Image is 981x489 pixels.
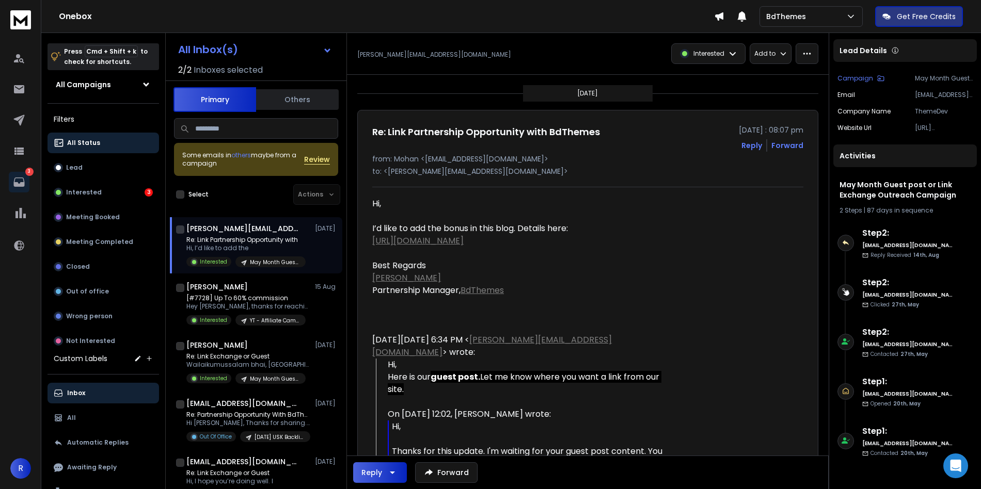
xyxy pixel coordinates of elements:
p: [DATE] [315,458,338,466]
p: Re: Link Exchange or Guest [186,469,310,477]
p: [DATE] [315,224,338,233]
p: [URL][DOMAIN_NAME] [915,124,973,132]
span: 2 / 2 [178,64,192,76]
button: Review [304,154,330,165]
p: [EMAIL_ADDRESS][DOMAIN_NAME] [915,91,973,99]
p: Get Free Credits [897,11,956,22]
p: to: <[PERSON_NAME][EMAIL_ADDRESS][DOMAIN_NAME]> [372,166,803,176]
p: Clicked [871,301,919,308]
p: Email [837,91,855,99]
span: Let me know where you want a link from our site. [388,371,661,395]
p: May Month Guest post or Link Exchange Outreach Campaign [250,375,299,383]
button: R [10,458,31,479]
p: Website url [837,124,872,132]
p: Meeting Booked [66,213,120,221]
h6: Step 2 : [862,227,953,239]
p: Interested [200,258,227,266]
p: Inbox [67,389,85,397]
span: 27th, May [892,301,919,308]
button: Reply [353,462,407,483]
button: Primary [173,87,256,112]
p: Lead Details [840,45,887,56]
button: Forward [415,462,478,483]
p: [DATE] USK Backlink Campaign [255,433,304,441]
p: Awaiting Reply [67,463,117,471]
p: Interested [200,316,227,324]
img: logo [10,10,31,29]
button: All Campaigns [48,74,159,95]
h3: Custom Labels [54,353,107,364]
p: Hi, I’d like to add the [186,244,306,252]
button: Not Interested [48,331,159,351]
span: 20th, May [900,449,928,457]
p: Add to [754,50,776,58]
span: 27th, May [900,350,928,358]
button: All Status [48,133,159,153]
p: Lead [66,164,83,172]
p: ThemeDev [915,107,973,116]
button: Closed [48,256,159,277]
p: Wailaikumussalam bhai, [GEOGRAPHIC_DATA]. Just send [186,361,310,369]
h1: [PERSON_NAME] [186,340,248,350]
button: Meeting Completed [48,232,159,252]
a: [PERSON_NAME] [372,272,441,284]
p: [DATE] [577,89,598,97]
h3: Inboxes selected [194,64,263,76]
div: Forward [771,140,803,151]
div: Partnership Manager, [372,284,674,297]
button: Others [256,88,339,111]
button: Inbox [48,383,159,403]
h1: [EMAIL_ADDRESS][DOMAIN_NAME] [186,398,300,409]
span: guest post [431,371,478,383]
h6: Step 1 : [862,376,953,388]
h3: Filters [48,112,159,126]
div: Hi, [388,358,674,371]
h6: Step 2 : [862,326,953,338]
p: Hi [PERSON_NAME], Thanks for sharing. I’ve [186,419,310,427]
label: Select [188,190,209,199]
h1: [PERSON_NAME] [186,282,248,292]
span: Cmd + Shift + k [85,45,138,57]
p: Interested [693,50,724,58]
div: 3 [145,188,153,197]
button: All Inbox(s) [170,39,340,60]
p: Wrong person [66,312,113,320]
p: Interested [66,188,102,197]
div: Reply [361,467,382,478]
p: [DATE] [315,399,338,407]
p: Re: Link Partnership Opportunity with [186,236,306,244]
p: Hey [PERSON_NAME], thanks for reaching [186,302,310,311]
p: Company Name [837,107,891,116]
span: 2 Steps [840,206,862,215]
h1: All Campaigns [56,79,111,90]
p: [DATE] [315,341,338,349]
h1: Re: Link Partnership Opportunity with BdThemes [372,125,600,139]
p: Meeting Completed [66,238,133,246]
button: Lead [48,157,159,178]
div: I’d like to add the bonus in this blog. Details here: [372,222,674,247]
p: Hi, I hope you’re doing well. I [186,477,310,485]
p: All [67,414,76,422]
p: Re: Link Exchange or Guest [186,352,310,361]
h1: [PERSON_NAME][EMAIL_ADDRESS][DOMAIN_NAME] [186,223,300,234]
p: Interested [200,374,227,382]
p: Closed [66,263,90,271]
div: | [840,206,971,215]
span: 14th, Aug [913,251,939,259]
button: Reply [741,140,762,151]
p: YT - Affiliate Campaign 2025 Part -2 [250,317,299,324]
button: Meeting Booked [48,207,159,227]
h6: [EMAIL_ADDRESS][DOMAIN_NAME] [862,340,953,348]
p: Campaign [837,74,873,83]
h1: All Inbox(s) [178,44,238,55]
h6: Step 1 : [862,425,953,437]
p: Contacted [871,350,928,358]
button: Automatic Replies [48,432,159,453]
h6: [EMAIL_ADDRESS][DOMAIN_NAME] [862,241,953,249]
div: Some emails in maybe from a campaign [182,151,304,168]
h6: [EMAIL_ADDRESS][DOMAIN_NAME] [862,439,953,447]
p: BdThemes [766,11,810,22]
p: [DATE] : 08:07 pm [739,125,803,135]
p: Out of office [66,287,109,296]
